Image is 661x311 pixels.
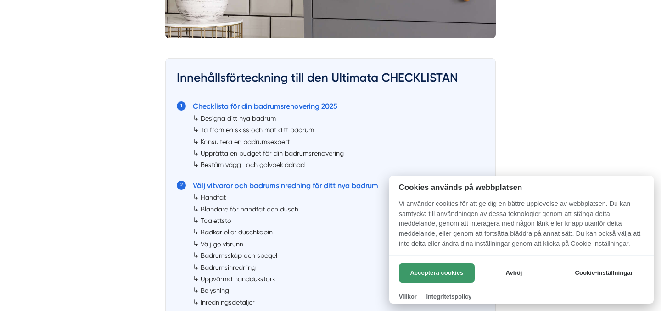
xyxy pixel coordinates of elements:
[426,293,471,300] a: Integritetspolicy
[389,199,654,255] p: Vi använder cookies för att ge dig en bättre upplevelse av webbplatsen. Du kan samtycka till anvä...
[399,293,417,300] a: Villkor
[564,263,644,283] button: Cookie-inställningar
[477,263,550,283] button: Avböj
[399,263,475,283] button: Acceptera cookies
[389,183,654,192] h2: Cookies används på webbplatsen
